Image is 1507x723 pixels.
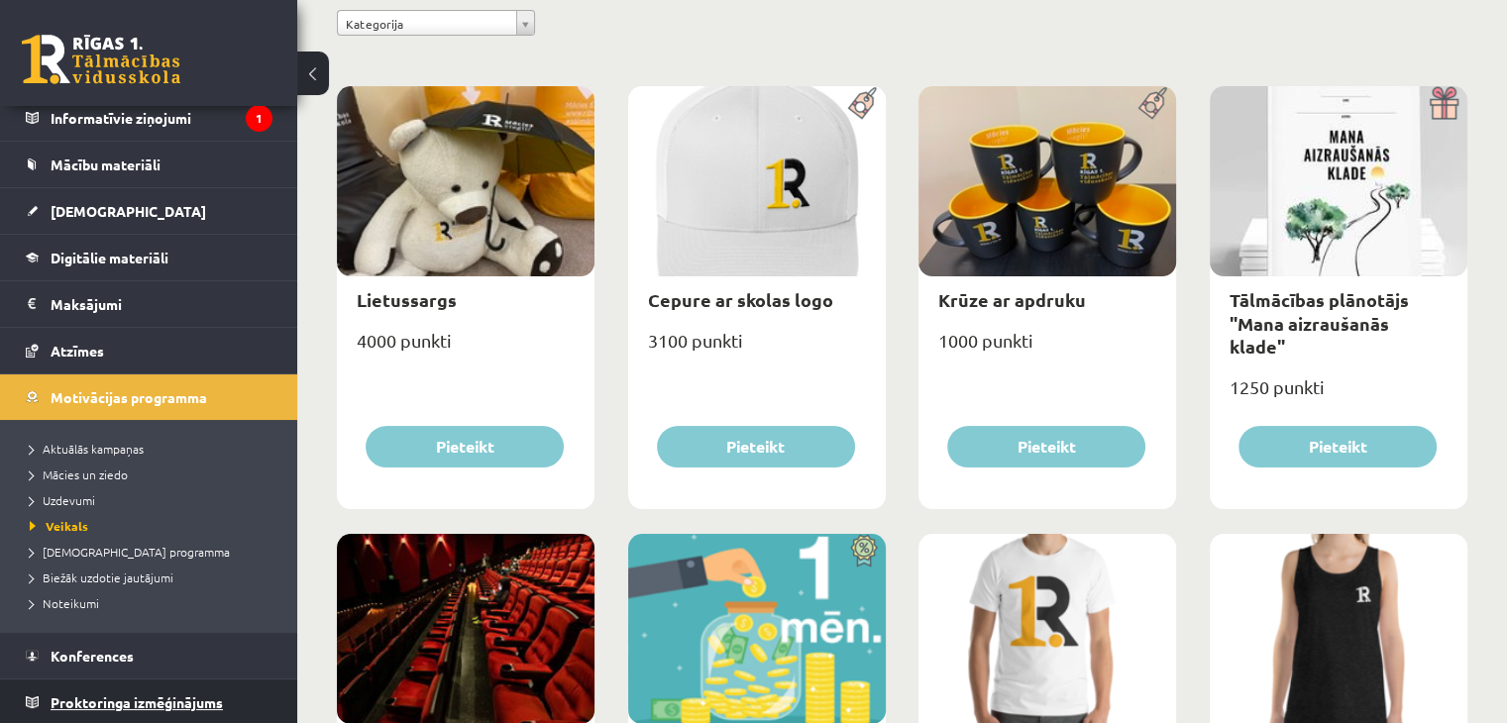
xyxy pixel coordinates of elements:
[1210,370,1467,420] div: 1250 punkti
[918,324,1176,373] div: 1000 punkti
[30,543,277,561] a: [DEMOGRAPHIC_DATA] programma
[30,569,173,585] span: Biežāk uzdotie jautājumi
[1423,86,1467,120] img: Dāvana ar pārsteigumu
[346,11,508,37] span: Kategorija
[51,647,134,665] span: Konferences
[30,594,277,612] a: Noteikumi
[26,374,272,420] a: Motivācijas programma
[628,324,886,373] div: 3100 punkti
[26,235,272,280] a: Digitālie materiāli
[30,465,277,483] a: Mācies un ziedo
[938,288,1086,311] a: Krūze ar apdruku
[51,95,272,141] legend: Informatīvie ziņojumi
[366,426,564,467] button: Pieteikt
[30,518,88,534] span: Veikals
[1238,426,1437,467] button: Pieteikt
[30,466,128,482] span: Mācies un ziedo
[26,188,272,234] a: [DEMOGRAPHIC_DATA]
[26,142,272,187] a: Mācību materiāli
[30,595,99,611] span: Noteikumi
[51,202,206,220] span: [DEMOGRAPHIC_DATA]
[51,281,272,327] legend: Maksājumi
[246,105,272,132] i: 1
[30,568,277,586] a: Biežāk uzdotie jautājumi
[1230,288,1409,358] a: Tālmācības plānotājs "Mana aizraušanās klade"
[51,388,207,406] span: Motivācijas programma
[841,534,886,568] img: Atlaide
[337,10,535,36] a: Kategorija
[30,441,144,457] span: Aktuālās kampaņas
[26,328,272,373] a: Atzīmes
[337,324,594,373] div: 4000 punkti
[51,693,223,711] span: Proktoringa izmēģinājums
[30,491,277,509] a: Uzdevumi
[357,288,457,311] a: Lietussargs
[26,95,272,141] a: Informatīvie ziņojumi1
[30,517,277,535] a: Veikals
[657,426,855,467] button: Pieteikt
[26,281,272,327] a: Maksājumi
[648,288,833,311] a: Cepure ar skolas logo
[22,35,180,84] a: Rīgas 1. Tālmācības vidusskola
[947,426,1145,467] button: Pieteikt
[30,440,277,458] a: Aktuālās kampaņas
[841,86,886,120] img: Populāra prece
[30,544,230,560] span: [DEMOGRAPHIC_DATA] programma
[51,155,161,173] span: Mācību materiāli
[26,633,272,678] a: Konferences
[30,492,95,508] span: Uzdevumi
[51,342,104,360] span: Atzīmes
[1131,86,1176,120] img: Populāra prece
[51,249,168,266] span: Digitālie materiāli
